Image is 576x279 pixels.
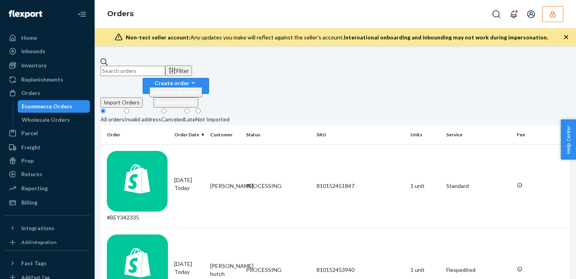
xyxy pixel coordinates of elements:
button: Ecommerce order [149,87,202,97]
a: Freight [5,141,90,154]
input: All orders [101,108,106,113]
div: Late [185,115,196,123]
a: Replenishments [5,73,90,86]
a: Orders [107,9,134,18]
th: Order Date [171,125,207,144]
button: Filter [165,65,192,76]
th: SKU [313,125,407,144]
div: Ecommerce Orders [22,102,72,110]
button: Create orderEcommerce orderRemoval order [143,78,209,94]
th: Service [443,125,514,144]
th: Status [243,125,313,144]
img: Flexport logo [9,10,42,18]
a: Parcel [5,127,90,139]
p: Flexpedited [446,266,511,274]
a: Ecommerce Orders [18,100,90,113]
div: [DATE] [174,260,204,276]
div: Inbounds [21,47,45,55]
div: Billing [21,199,37,206]
button: Close Navigation [74,6,90,22]
div: Orders [21,89,40,97]
div: #BEY342335 [107,151,168,222]
button: Removal order [153,97,198,108]
div: Customer [210,131,240,138]
button: Integrations [5,222,90,234]
div: Not Imported [196,115,229,123]
a: Home [5,32,90,44]
td: 1 unit [407,144,443,228]
div: PROCESSING [246,182,310,190]
span: Non-test seller account: [126,34,190,41]
a: Inventory [5,59,90,72]
input: Late [185,108,190,113]
input: Search orders [101,66,165,76]
ol: breadcrumbs [101,3,140,26]
input: Invalid address [124,108,129,113]
div: 810152451847 [317,182,404,190]
div: All orders [101,115,124,123]
a: Billing [5,196,90,209]
input: Not Imported [196,108,201,113]
div: Integrations [21,224,54,232]
span: Removal order [157,99,195,106]
div: [DATE] [174,176,204,192]
div: Inventory [21,61,47,69]
input: Canceled [161,108,166,113]
button: Open account menu [523,6,539,22]
a: Prep [5,154,90,167]
a: Returns [5,168,90,180]
a: Orders [5,87,90,99]
div: Replenishments [21,76,63,84]
div: Fast Tags [21,259,47,267]
div: Freight [21,143,41,151]
button: Open Search Box [488,6,504,22]
div: Any updates you make will reflect against the seller's account. [126,33,548,41]
a: Reporting [5,182,90,195]
th: Units [407,125,443,144]
div: Home [21,34,37,42]
div: Wholesale Orders [22,116,70,124]
td: [PERSON_NAME] [207,144,243,228]
button: Help Center [561,119,576,160]
p: Today [174,268,204,276]
div: Prep [21,157,34,165]
div: PROCESSING [246,266,310,274]
button: Open notifications [506,6,522,22]
div: Create order [149,79,202,87]
p: Standard [446,182,511,190]
span: International onboarding and inbounding may not work during impersonation. [344,34,548,41]
button: Import Orders [101,97,143,108]
a: Add Integration [5,238,90,247]
div: Filter [168,67,189,75]
a: Wholesale Orders [18,113,90,126]
div: Canceled [161,115,185,123]
button: Fast Tags [5,257,90,270]
th: Fee [514,125,570,144]
p: Today [174,184,204,192]
span: Ecommerce order [153,89,199,95]
div: Returns [21,170,42,178]
div: Invalid address [124,115,161,123]
div: Add Integration [21,239,56,246]
div: 810152453940 [317,266,404,274]
a: Inbounds [5,45,90,58]
div: Reporting [21,184,48,192]
div: Parcel [21,129,38,137]
th: Order [101,125,171,144]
